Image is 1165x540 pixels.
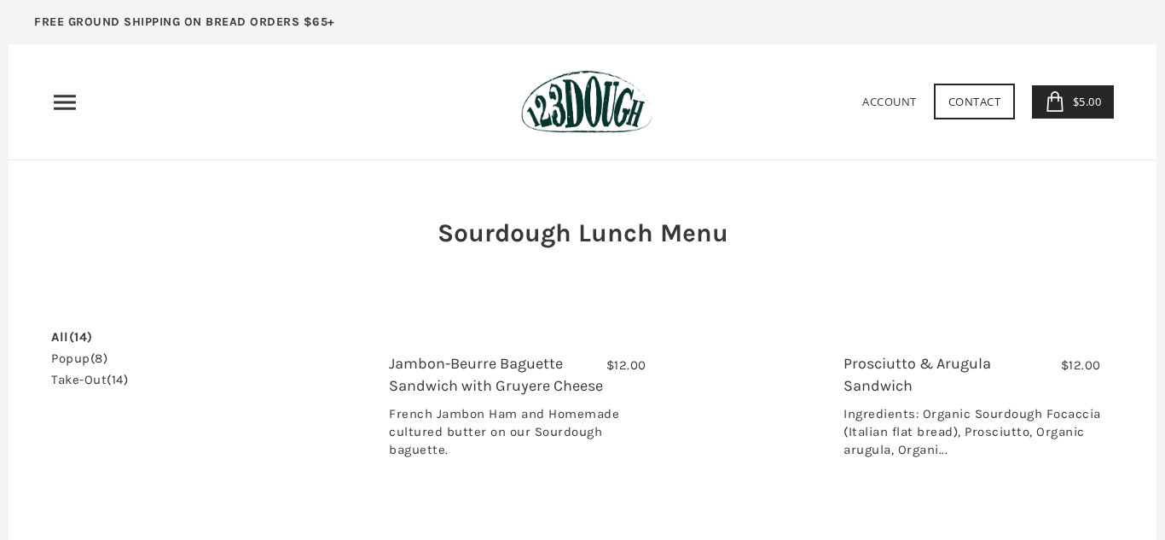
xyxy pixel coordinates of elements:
a: Contact [934,84,1016,119]
h2: Sourdough Lunch Menu [438,215,728,251]
a: $5.00 [1032,85,1114,119]
span: (14) [69,329,93,345]
a: All(14) [51,331,93,344]
span: $5.00 [1069,94,1102,109]
span: $12.00 [1061,357,1101,373]
span: $12.00 [606,357,646,373]
a: Prosciutto & Arugula Sandwich [672,331,831,490]
a: Account [862,94,917,109]
a: Prosciutto & Arugula Sandwich [843,354,991,394]
a: Jambon-Beurre Baguette Sandwich with Gruyere Cheese [389,354,603,394]
a: popup(8) [51,352,107,365]
div: French Jambon Ham and Homemade cultured butter on our Sourdough baguette. [389,405,646,467]
a: FREE GROUND SHIPPING ON BREAD ORDERS $65+ [9,9,361,44]
span: (14) [107,372,128,387]
div: Ingredients: Organic Sourdough Focaccia (Italian flat bread), Prosciutto, Organic arugula, Organi... [843,405,1101,467]
img: 123Dough Bakery [521,70,652,134]
span: (8) [90,351,108,366]
nav: Primary [51,89,78,116]
p: FREE GROUND SHIPPING ON BREAD ORDERS $65+ [34,13,335,32]
a: take-out(14) [51,374,128,386]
